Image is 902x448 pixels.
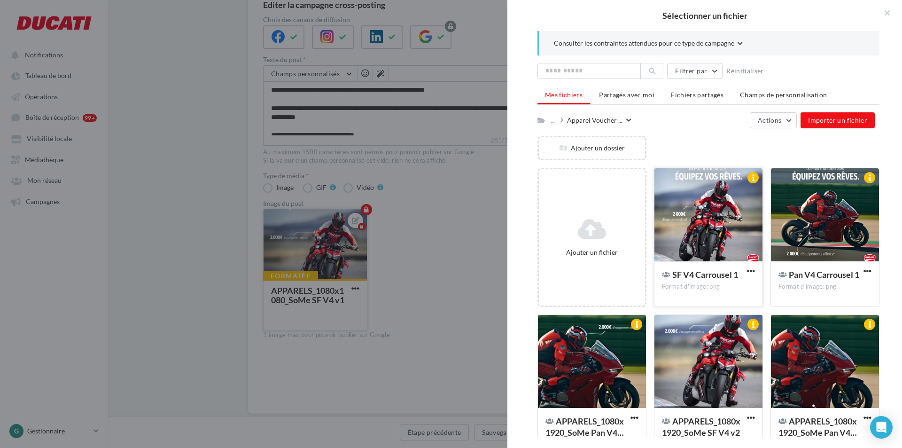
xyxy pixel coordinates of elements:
span: APPARELS_1080x1920_SoMe Pan V4 v3 [545,416,624,438]
span: APPARELS_1080x1920_SoMe SF V4 v2 [662,416,740,438]
span: Consulter les contraintes attendues pour ce type de campagne [554,39,734,47]
span: Champs de personnalisation [740,91,827,99]
span: SF V4 Carrousel 1 [672,269,738,280]
div: Format d'image: png [778,283,871,291]
span: Importer un fichier [808,116,867,124]
button: Importer un fichier [801,112,875,128]
span: Pan V4 Carrousel 1 [789,269,859,280]
span: Mes fichiers [545,91,583,99]
div: Ajouter un fichier [543,248,641,257]
button: Consulter les contraintes attendues pour ce type de campagne [554,39,743,50]
button: Filtrer par [667,63,723,79]
div: Open Intercom Messenger [870,416,893,439]
div: Format d'image: png [662,283,755,291]
span: Actions [758,116,781,124]
button: Réinitialiser [723,65,768,77]
span: Fichiers partagés [671,91,723,99]
div: Ajouter un dossier [539,143,645,152]
span: Partagés avec moi [599,91,654,99]
span: APPARELS_1080x1920_SoMe Pan V4 v2 [778,416,857,438]
button: Actions [750,112,797,128]
div: ... [549,114,557,126]
h2: Sélectionner un fichier [522,11,887,20]
span: Apparel Voucher ... [567,116,622,125]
